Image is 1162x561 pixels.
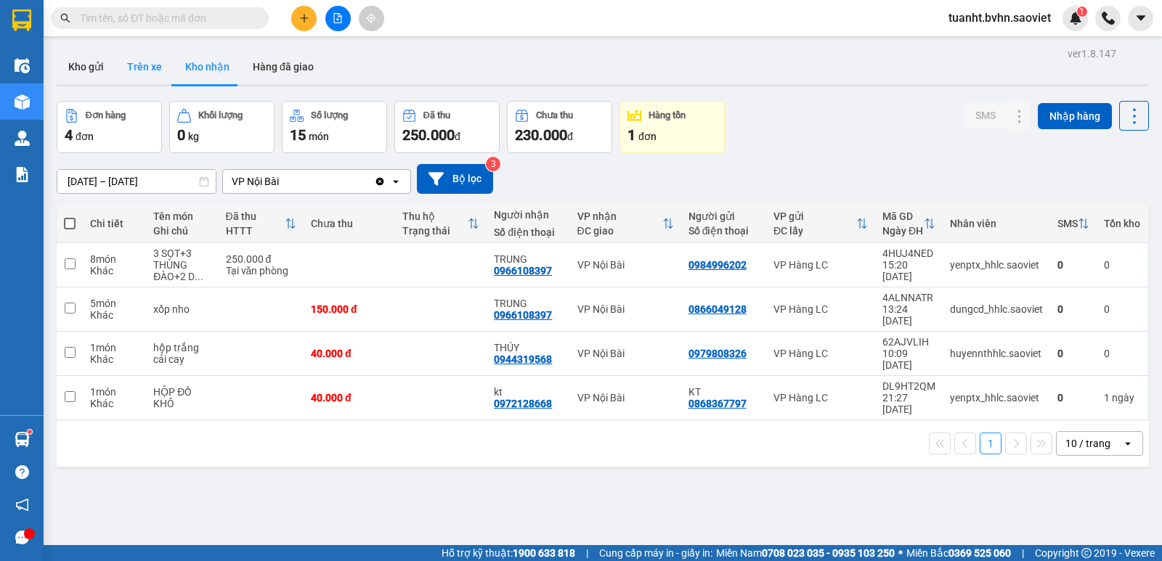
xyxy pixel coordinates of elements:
[1102,12,1115,25] img: phone-icon
[1079,7,1084,17] span: 1
[773,303,868,315] div: VP Hàng LC
[882,380,935,392] div: DL9HT2QM
[153,210,211,222] div: Tên món
[395,205,487,243] th: Toggle SortBy
[226,265,296,277] div: Tại văn phòng
[688,303,747,315] div: 0866049128
[1069,12,1082,25] img: icon-new-feature
[177,126,185,144] span: 0
[311,392,388,404] div: 40.000 đ
[950,303,1043,315] div: dungcd_hhlc.saoviet
[773,210,856,222] div: VP gửi
[1081,548,1092,558] span: copyright
[494,386,562,398] div: kt
[688,386,759,398] div: KT
[153,342,211,365] div: hộp trắng cải cay
[688,398,747,409] div: 0868367797
[1050,205,1097,243] th: Toggle SortBy
[366,13,376,23] span: aim
[586,545,588,561] span: |
[153,225,211,237] div: Ghi chú
[950,259,1043,271] div: yenptx_hhlc.saoviet
[311,110,348,120] div: Số lượng
[875,205,943,243] th: Toggle SortBy
[1068,46,1116,62] div: ver 1.8.147
[937,9,1063,27] span: tuanht.bvhn.saoviet
[1104,392,1140,404] div: 1
[513,547,575,559] strong: 1900 633 818
[638,131,657,142] span: đơn
[90,265,139,277] div: Khác
[627,126,635,144] span: 1
[1057,348,1089,359] div: 0
[402,126,455,144] span: 250.000
[716,545,895,561] span: Miền Nam
[577,348,674,359] div: VP Nội Bài
[153,386,211,409] div: HỘP ĐỒ KHÔ
[15,167,30,182] img: solution-icon
[1134,12,1147,25] span: caret-down
[15,58,30,73] img: warehouse-icon
[226,225,285,237] div: HTTT
[15,432,30,447] img: warehouse-icon
[494,309,552,321] div: 0966108397
[773,259,868,271] div: VP Hàng LC
[1112,392,1134,404] span: ngày
[280,174,282,189] input: Selected VP Nội Bài.
[688,210,759,222] div: Người gửi
[57,101,162,153] button: Đơn hàng4đơn
[1057,218,1078,229] div: SMS
[402,210,468,222] div: Thu hộ
[15,498,29,512] span: notification
[773,225,856,237] div: ĐC lấy
[311,218,388,229] div: Chưa thu
[536,110,573,120] div: Chưa thu
[309,131,329,142] span: món
[882,392,935,415] div: 21:27 [DATE]
[195,271,203,282] span: ...
[455,131,460,142] span: đ
[773,348,868,359] div: VP Hàng LC
[688,225,759,237] div: Số điện thoại
[577,210,662,222] div: VP nhận
[325,6,351,31] button: file-add
[90,309,139,321] div: Khác
[311,303,388,315] div: 150.000 đ
[688,348,747,359] div: 0979808326
[291,6,317,31] button: plus
[115,49,174,84] button: Trên xe
[882,336,935,348] div: 62AJVLIH
[577,259,674,271] div: VP Nội Bài
[882,348,935,371] div: 10:09 [DATE]
[282,101,387,153] button: Số lượng15món
[882,210,924,222] div: Mã GD
[28,430,32,434] sup: 1
[649,110,686,120] div: Hàng tồn
[402,225,468,237] div: Trạng thái
[1104,348,1140,359] div: 0
[174,49,241,84] button: Kho nhận
[494,265,552,277] div: 0966108397
[442,545,575,561] span: Hỗ trợ kỹ thuật:
[515,126,567,144] span: 230.000
[60,13,70,23] span: search
[882,259,935,282] div: 15:20 [DATE]
[226,253,296,265] div: 250.000 đ
[198,110,243,120] div: Khối lượng
[494,398,552,409] div: 0972128668
[898,550,903,556] span: ⚪️
[65,126,73,144] span: 4
[1104,259,1140,271] div: 0
[15,94,30,110] img: warehouse-icon
[619,101,725,153] button: Hàng tồn1đơn
[1065,436,1110,451] div: 10 / trang
[188,131,199,142] span: kg
[882,225,924,237] div: Ngày ĐH
[1057,392,1089,404] div: 0
[882,247,935,259] div: 4HUJ4NED
[86,110,126,120] div: Đơn hàng
[766,205,875,243] th: Toggle SortBy
[417,164,493,194] button: Bộ lọc
[882,292,935,303] div: 4ALNNATR
[90,218,139,229] div: Chi tiết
